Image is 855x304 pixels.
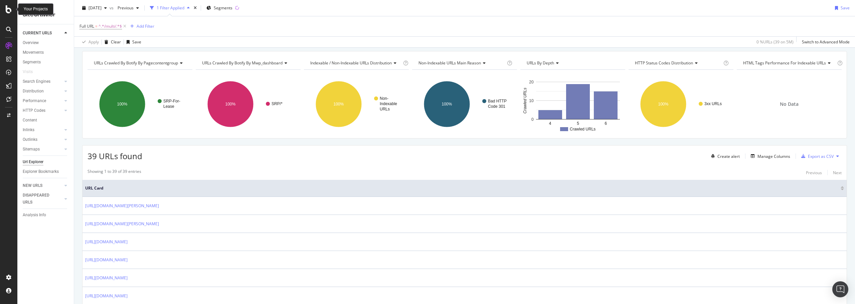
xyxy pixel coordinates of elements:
[23,78,50,85] div: Search Engines
[23,159,69,166] a: Url Explorer
[79,37,99,47] button: Apply
[124,37,141,47] button: Save
[85,203,159,209] a: [URL][DOMAIN_NAME][PERSON_NAME]
[23,49,69,56] a: Movements
[117,102,128,106] text: 100%
[204,3,235,13] button: Segments
[99,22,122,31] span: ^.*/multi/.*$
[23,30,52,37] div: CURRENT URLS
[757,154,790,159] div: Manage Columns
[23,59,69,66] a: Segments
[23,117,37,124] div: Content
[23,136,62,143] a: Outlinks
[531,117,534,122] text: 0
[832,3,850,13] button: Save
[196,75,301,133] svg: A chart.
[23,30,62,37] a: CURRENT URLS
[442,102,452,106] text: 100%
[132,39,141,45] div: Save
[488,99,507,103] text: Bad HTTP
[115,3,142,13] button: Previous
[23,39,39,46] div: Overview
[88,169,141,177] div: Showing 1 to 39 of 39 entries
[23,192,62,206] a: DISAPPEARED URLS
[137,23,154,29] div: Add Filter
[23,49,44,56] div: Movements
[488,104,505,109] text: Code 301
[79,3,110,13] button: [DATE]
[799,151,834,162] button: Export as CSV
[380,96,388,101] text: Non-
[756,39,794,45] div: 0 % URLs ( 39 on 5M )
[23,182,62,189] a: NEW URLS
[520,75,625,133] svg: A chart.
[635,60,693,66] span: HTTP Status Codes Distribution
[23,168,59,175] div: Explorer Bookmarks
[163,104,174,109] text: Lease
[412,75,517,133] div: A chart.
[23,192,56,206] div: DISAPPEARED URLS
[163,99,180,103] text: SRP-For-
[570,127,595,131] text: Crawled URLs
[742,58,836,68] h4: HTML Tags Performance for Indexable URLs
[147,3,192,13] button: 1 Filter Applied
[527,60,554,66] span: URLs by Depth
[201,58,295,68] h4: URLs Crawled By Botify By mwp_dashboard
[418,60,481,66] span: Non-Indexable URLs Main Reason
[549,121,551,126] text: 4
[85,221,159,227] a: [URL][DOMAIN_NAME][PERSON_NAME]
[214,5,232,11] span: Segments
[799,37,850,47] button: Switch to Advanced Mode
[605,121,607,126] text: 6
[808,154,834,159] div: Export as CSV
[704,101,722,106] text: 3xx URLs
[85,239,128,245] a: [URL][DOMAIN_NAME]
[272,101,283,106] text: SRP/*
[24,6,48,12] div: Your Projects
[23,146,62,153] a: Sitemaps
[23,68,33,75] div: Visits
[88,75,192,133] div: A chart.
[128,22,154,30] button: Add Filter
[110,5,115,11] span: vs
[94,60,178,66] span: URLs Crawled By Botify By pagecontentgroup
[89,5,102,11] span: 2025 Aug. 22nd
[23,126,34,133] div: Inlinks
[806,169,822,177] button: Previous
[522,88,527,113] text: Crawled URLs
[310,60,392,66] span: Indexable / Non-Indexable URLs distribution
[225,102,235,106] text: 100%
[23,117,69,124] a: Content
[89,39,99,45] div: Apply
[102,37,121,47] button: Clear
[23,212,46,219] div: Analysis Info
[577,121,579,126] text: 5
[748,152,790,160] button: Manage Columns
[111,39,121,45] div: Clear
[93,58,188,68] h4: URLs Crawled By Botify By pagecontentgroup
[708,151,740,162] button: Create alert
[380,101,397,106] text: Indexable
[23,88,44,95] div: Distribution
[832,281,848,297] div: Open Intercom Messenger
[841,5,850,11] div: Save
[23,78,62,85] a: Search Engines
[309,58,402,68] h4: Indexable / Non-Indexable URLs Distribution
[23,212,69,219] a: Analysis Info
[23,88,62,95] a: Distribution
[380,107,390,111] text: URLs
[23,126,62,133] a: Inlinks
[629,75,733,133] svg: A chart.
[23,182,42,189] div: NEW URLS
[833,169,842,177] button: Next
[23,107,45,114] div: HTTP Codes
[23,136,37,143] div: Outlinks
[23,39,69,46] a: Overview
[304,75,409,133] svg: A chart.
[634,58,722,68] h4: HTTP Status Codes Distribution
[202,60,283,66] span: URLs Crawled By Botify By mwp_dashboard
[743,60,826,66] span: HTML Tags Performance for Indexable URLs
